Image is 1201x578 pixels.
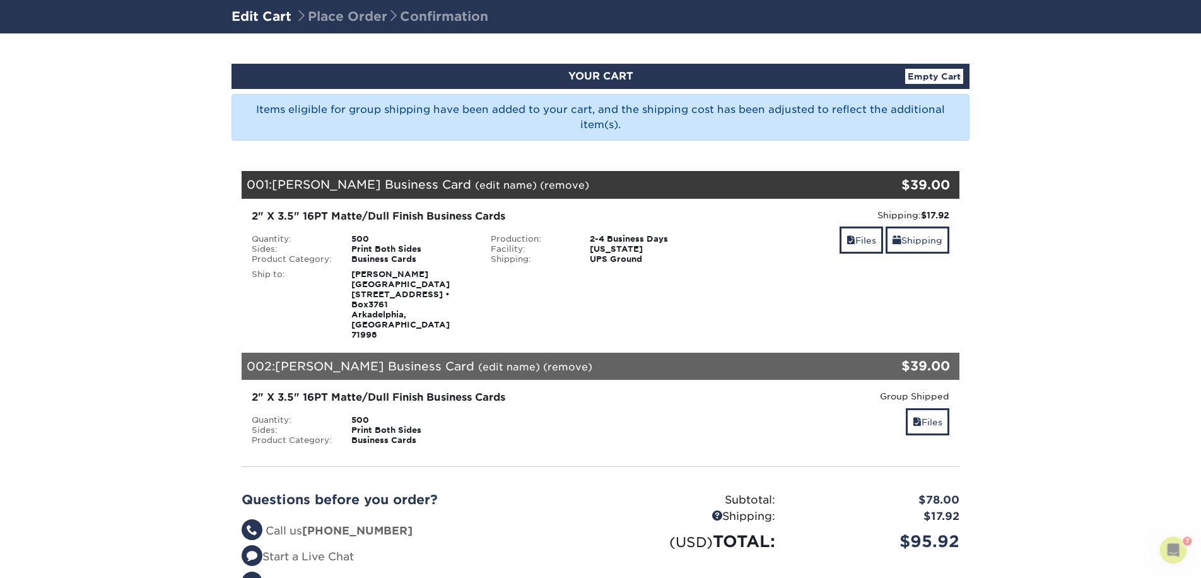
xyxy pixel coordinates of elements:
[275,359,474,373] span: [PERSON_NAME] Business Card
[481,234,581,244] div: Production:
[242,254,342,264] div: Product Category:
[600,509,785,525] div: Shipping:
[342,415,481,425] div: 500
[580,244,720,254] div: [US_STATE]
[242,234,342,244] div: Quantity:
[242,550,354,563] a: Start a Live Chat
[913,417,922,427] span: files
[342,425,481,435] div: Print Both Sides
[785,492,969,509] div: $78.00
[893,235,901,245] span: shipping
[568,70,633,82] span: YOUR CART
[847,235,855,245] span: files
[580,254,720,264] div: UPS Ground
[840,175,950,194] div: $39.00
[840,227,883,254] a: Files
[242,523,591,540] li: Call us
[3,540,107,574] iframe: Google Customer Reviews
[242,435,342,445] div: Product Category:
[242,353,840,380] div: 002:
[481,254,581,264] div: Shipping:
[475,179,537,191] a: (edit name)
[886,227,949,254] a: Shipping
[905,69,963,84] a: Empty Cart
[729,390,949,403] div: Group Shipped
[543,361,592,373] a: (remove)
[481,244,581,254] div: Facility:
[272,177,471,191] span: [PERSON_NAME] Business Card
[580,234,720,244] div: 2-4 Business Days
[242,492,591,507] h2: Questions before you order?
[921,210,949,220] strong: $17.92
[669,534,713,550] small: (USD)
[1184,535,1194,545] span: 7
[785,509,969,525] div: $17.92
[342,254,481,264] div: Business Cards
[231,94,970,141] div: Items eligible for group shipping have been added to your cart, and the shipping cost has been ad...
[1158,535,1188,565] iframe: Intercom live chat
[342,244,481,254] div: Print Both Sides
[342,435,481,445] div: Business Cards
[600,529,785,553] div: TOTAL:
[242,425,342,435] div: Sides:
[840,357,950,375] div: $39.00
[478,361,540,373] a: (edit name)
[231,9,291,24] a: Edit Cart
[295,9,488,24] span: Place Order Confirmation
[242,269,342,340] div: Ship to:
[242,415,342,425] div: Quantity:
[600,492,785,509] div: Subtotal:
[242,171,840,199] div: 001:
[252,209,710,224] div: 2" X 3.5" 16PT Matte/Dull Finish Business Cards
[242,244,342,254] div: Sides:
[302,524,413,537] strong: [PHONE_NUMBER]
[729,209,949,221] div: Shipping:
[540,179,589,191] a: (remove)
[906,408,949,435] a: Files
[785,529,969,553] div: $95.92
[342,234,481,244] div: 500
[252,390,710,405] div: 2" X 3.5" 16PT Matte/Dull Finish Business Cards
[351,269,450,339] strong: [PERSON_NAME] [GEOGRAPHIC_DATA] [STREET_ADDRESS] • Box3761 Arkadelphia, [GEOGRAPHIC_DATA] 71998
